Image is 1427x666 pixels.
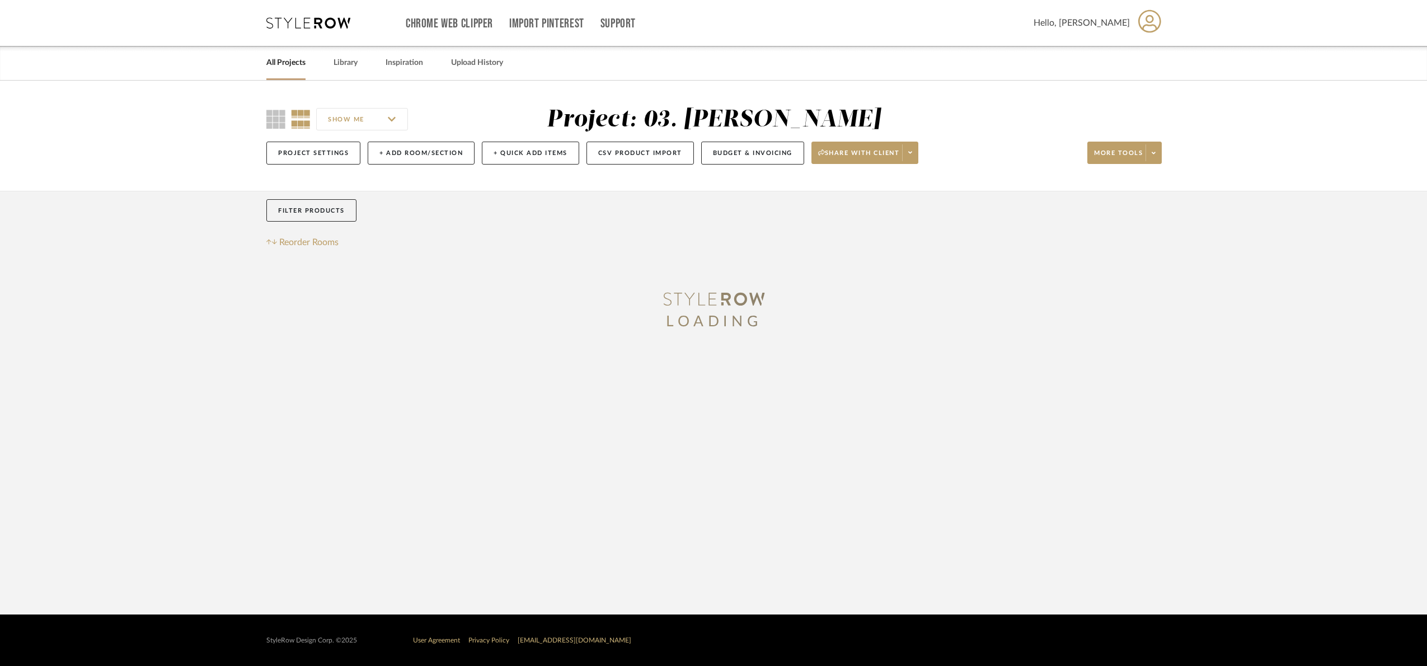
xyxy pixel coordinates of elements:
span: More tools [1094,149,1143,166]
a: Inspiration [386,55,423,71]
button: Filter Products [266,199,356,222]
button: + Quick Add Items [482,142,579,165]
button: CSV Product Import [586,142,694,165]
a: [EMAIL_ADDRESS][DOMAIN_NAME] [518,637,631,644]
a: Import Pinterest [509,19,584,29]
button: Share with client [811,142,919,164]
a: User Agreement [413,637,460,644]
span: Hello, [PERSON_NAME] [1034,16,1130,30]
div: StyleRow Design Corp. ©2025 [266,636,357,645]
a: Library [334,55,358,71]
a: Chrome Web Clipper [406,19,493,29]
button: Reorder Rooms [266,236,339,249]
a: Upload History [451,55,503,71]
span: Reorder Rooms [279,236,339,249]
a: All Projects [266,55,306,71]
button: More tools [1087,142,1162,164]
span: LOADING [666,315,762,329]
span: Share with client [818,149,900,166]
button: Project Settings [266,142,360,165]
button: Budget & Invoicing [701,142,804,165]
a: Support [600,19,636,29]
a: Privacy Policy [468,637,509,644]
button: + Add Room/Section [368,142,475,165]
div: Project: 03. [PERSON_NAME] [547,108,881,132]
